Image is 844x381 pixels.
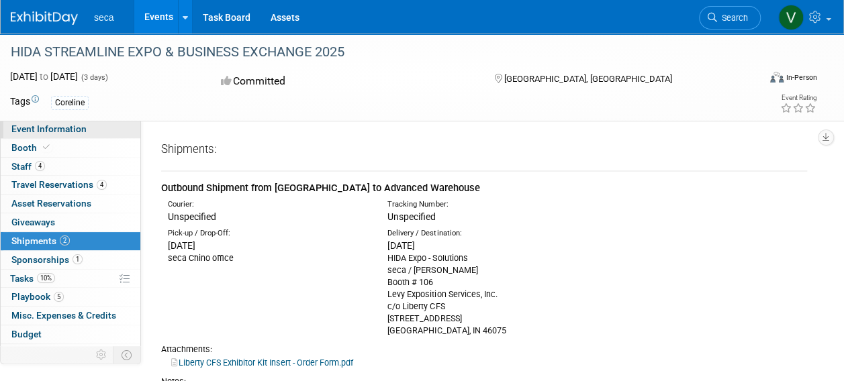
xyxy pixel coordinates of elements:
span: Booth [11,142,52,153]
span: Sponsorships [11,254,83,265]
div: Unspecified [168,210,367,223]
span: Tasks [10,273,55,284]
span: Asset Reservations [11,198,91,209]
img: ExhibitDay [11,11,78,25]
span: 5 [54,292,64,302]
a: Staff4 [1,158,140,176]
a: Sponsorships1 [1,251,140,269]
span: Budget [11,329,42,339]
a: Liberty CFS Exhibitor Kit Insert - Order Form.pdf [171,358,353,368]
span: Playbook [11,291,64,302]
div: [DATE] [387,239,587,252]
span: 2 [60,235,70,246]
div: Event Rating [780,95,816,101]
div: Tracking Number: [387,199,642,210]
a: Budget [1,325,140,343]
span: seca [94,12,114,23]
a: Misc. Expenses & Credits [1,307,140,325]
span: to [38,71,50,82]
span: 10% [37,273,55,283]
img: Victor Paradiso [778,5,804,30]
div: Event Format [700,70,817,90]
div: In-Person [786,72,817,83]
a: Tasks10% [1,270,140,288]
div: Coreline [51,96,89,110]
a: Event Information [1,120,140,138]
span: [DATE] [DATE] [10,71,78,82]
span: (3 days) [80,73,108,82]
div: [DATE] [168,239,367,252]
span: Travel Reservations [11,179,107,190]
div: Courier: [168,199,367,210]
a: Travel Reservations4 [1,176,140,194]
span: Misc. Expenses & Credits [11,310,116,321]
a: Search [699,6,761,30]
span: 4 [97,180,107,190]
div: Committed [217,70,473,93]
div: HIDA STREAMLINE EXPO & BUSINESS EXCHANGE 2025 [6,40,748,64]
span: Unspecified [387,211,436,222]
td: Personalize Event Tab Strip [90,346,113,364]
div: Attachments: [161,343,807,356]
div: HIDA Expo - Solutions seca / [PERSON_NAME] Booth # 106 Levy Exposition Services, Inc. c/o Liberty... [387,252,587,337]
a: Giveaways [1,213,140,231]
span: Event Information [11,123,87,134]
span: [GEOGRAPHIC_DATA], [GEOGRAPHIC_DATA] [504,74,672,84]
i: Booth reservation complete [43,144,50,151]
img: Format-Inperson.png [770,72,784,83]
a: Shipments2 [1,232,140,250]
td: Toggle Event Tabs [113,346,141,364]
div: seca Chino office [168,252,367,264]
span: Giveaways [11,217,55,227]
div: Outbound Shipment from [GEOGRAPHIC_DATA] to Advanced Warehouse [161,181,807,195]
a: Playbook5 [1,288,140,306]
a: Asset Reservations [1,195,140,213]
div: Shipments: [161,142,807,162]
div: Pick-up / Drop-Off: [168,228,367,239]
span: Shipments [11,235,70,246]
span: 4 [35,161,45,171]
span: Search [717,13,748,23]
span: Staff [11,161,45,172]
div: Delivery / Destination: [387,228,587,239]
a: Booth [1,139,140,157]
span: 1 [73,254,83,264]
td: Tags [10,95,39,110]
